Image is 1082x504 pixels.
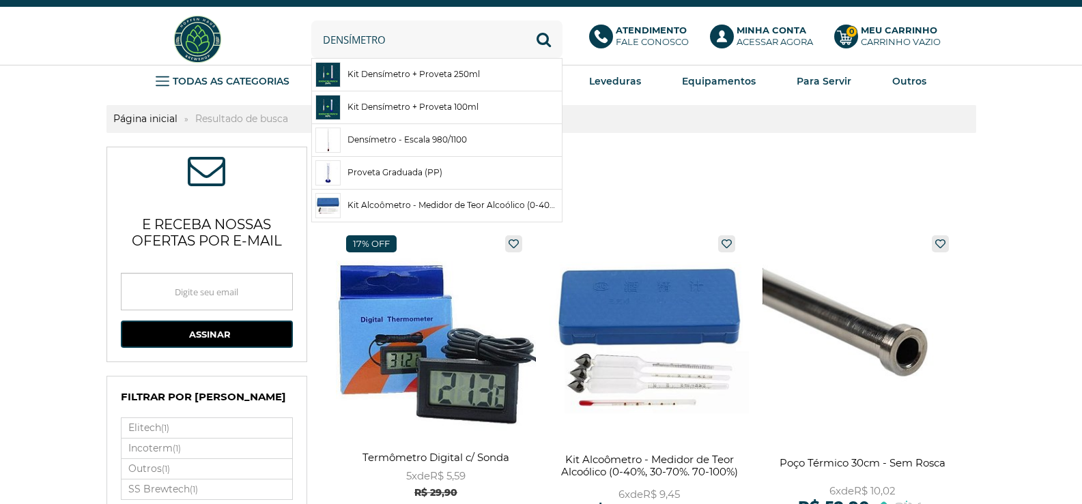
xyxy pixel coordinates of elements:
[797,71,851,91] a: Para Servir
[122,459,292,479] a: Outros(1)
[682,75,756,87] strong: Equipamentos
[122,418,292,438] a: Elitech(1)
[892,75,926,87] strong: Outros
[589,71,641,91] a: Leveduras
[121,390,293,411] h4: Filtrar por [PERSON_NAME]
[316,161,340,185] img: 0afd7ab959.jpg
[616,25,687,35] b: Atendimento
[172,14,223,65] img: Hopfen Haus BrewShop
[737,25,806,35] b: Minha Conta
[316,197,340,215] img: alcoometro-l0t58id9cw.JPG
[156,71,289,91] a: TODAS AS CATEGORIAS
[316,128,340,152] img: d6498ab6f0.jpg
[121,273,293,310] input: Digite seu email
[316,95,340,119] img: 2c5cbc39ba1731e1cd3af49e1cd78d39-3v21rar9qm.png
[312,190,562,222] a: Kit Alcoômetro - Medidor de Teor Alcoólico (0-40%, 30-70%. 70-100%)
[589,25,696,55] a: AtendimentoFale conosco
[188,113,295,125] strong: Resultado de busca
[173,443,181,454] small: (1)
[106,113,184,125] a: Página inicial
[161,423,169,433] small: (1)
[312,124,562,156] a: Densímetro - Escala 980/1100
[312,59,562,91] a: Kit Densímetro + Proveta 250ml
[861,36,941,48] div: Carrinho Vazio
[122,479,292,499] a: SS Brewtech(1)
[525,20,563,58] button: Buscar
[122,439,292,458] a: Incoterm(1)
[316,63,340,87] img: 7dd753847fa0772b625ee3860a1739e6-42zpsg39fn.png
[312,91,562,123] a: Kit Densímetro + Proveta 100ml
[329,184,976,211] h1: termômetro
[122,479,292,499] label: SS Brewtech
[162,464,170,474] small: (1)
[737,25,813,48] p: Acessar agora
[188,161,225,186] span: ASSINE NOSSA NEWSLETTER
[797,75,851,87] strong: Para Servir
[311,20,563,58] input: Digite o que você procura
[122,439,292,458] label: Incoterm
[589,75,641,87] strong: Leveduras
[616,25,689,48] p: Fale conosco
[861,25,937,35] b: Meu Carrinho
[710,25,821,55] a: Minha ContaAcessar agora
[122,418,292,438] label: Elitech
[312,157,562,189] a: Proveta Graduada (PP)
[173,75,289,87] strong: TODAS AS CATEGORIAS
[121,321,293,348] button: Assinar
[846,26,857,38] strong: 0
[121,199,293,259] p: e receba nossas ofertas por e-mail
[122,459,292,479] label: Outros
[190,484,198,494] small: (1)
[682,71,756,91] a: Equipamentos
[892,71,926,91] a: Outros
